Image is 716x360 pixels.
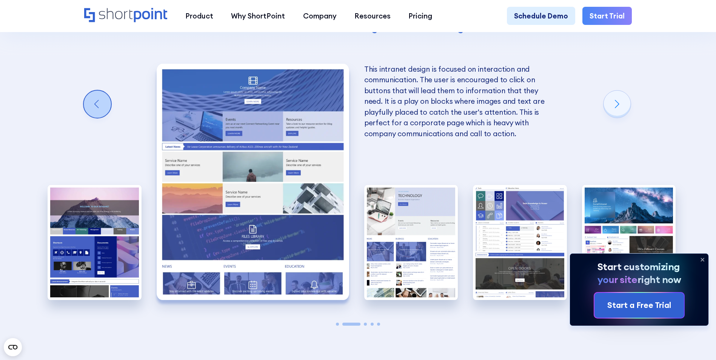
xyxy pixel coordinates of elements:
[354,11,391,21] div: Resources
[48,185,142,300] img: Best SharePoint Site Designs
[607,299,671,311] div: Start a Free Trial
[364,323,367,326] span: Go to slide 3
[473,185,567,300] img: Best SharePoint Intranet Examples
[582,7,632,25] a: Start Trial
[48,185,142,300] div: 1 / 5
[342,323,360,326] span: Go to slide 2
[582,185,676,300] img: Best SharePoint Intranet Site Designs
[371,323,374,326] span: Go to slide 4
[157,64,349,300] div: 2 / 5
[303,11,337,21] div: Company
[364,64,557,139] p: This intranet design is focused on interaction and communication. The user is encouraged to click...
[336,323,339,326] span: Go to slide 1
[507,7,575,25] a: Schedule Demo
[157,64,349,300] img: Best SharePoint Intranet Sites
[400,7,441,25] a: Pricing
[294,7,345,25] a: Company
[408,11,432,21] div: Pricing
[176,7,222,25] a: Product
[222,7,294,25] a: Why ShortPoint
[364,185,458,300] div: 3 / 5
[377,323,380,326] span: Go to slide 5
[84,8,168,23] a: Home
[4,338,22,356] button: Open CMP widget
[231,11,285,21] div: Why ShortPoint
[364,185,458,300] img: Best SharePoint Designs
[594,293,684,318] a: Start a Free Trial
[604,91,631,118] div: Next slide
[185,11,213,21] div: Product
[582,185,676,300] div: 5 / 5
[84,91,111,118] div: Previous slide
[473,185,567,300] div: 4 / 5
[345,7,399,25] a: Resources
